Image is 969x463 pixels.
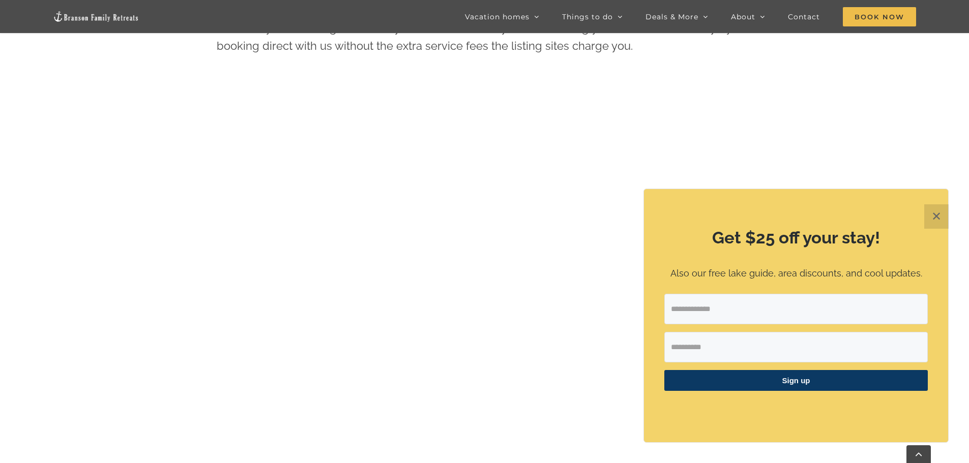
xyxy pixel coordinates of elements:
[53,11,139,22] img: Branson Family Retreats Logo
[664,370,928,391] button: Sign up
[664,332,928,362] input: First Name
[465,13,530,20] span: Vacation homes
[645,13,698,20] span: Deals & More
[924,204,949,229] button: Close
[843,7,916,26] span: Book Now
[664,404,928,414] p: ​
[788,13,820,20] span: Contact
[664,266,928,281] p: Also our free lake guide, area discounts, and cool updates.
[731,13,755,20] span: About
[562,13,613,20] span: Things to do
[664,294,928,324] input: Email Address
[664,226,928,250] h2: Get $25 off your stay!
